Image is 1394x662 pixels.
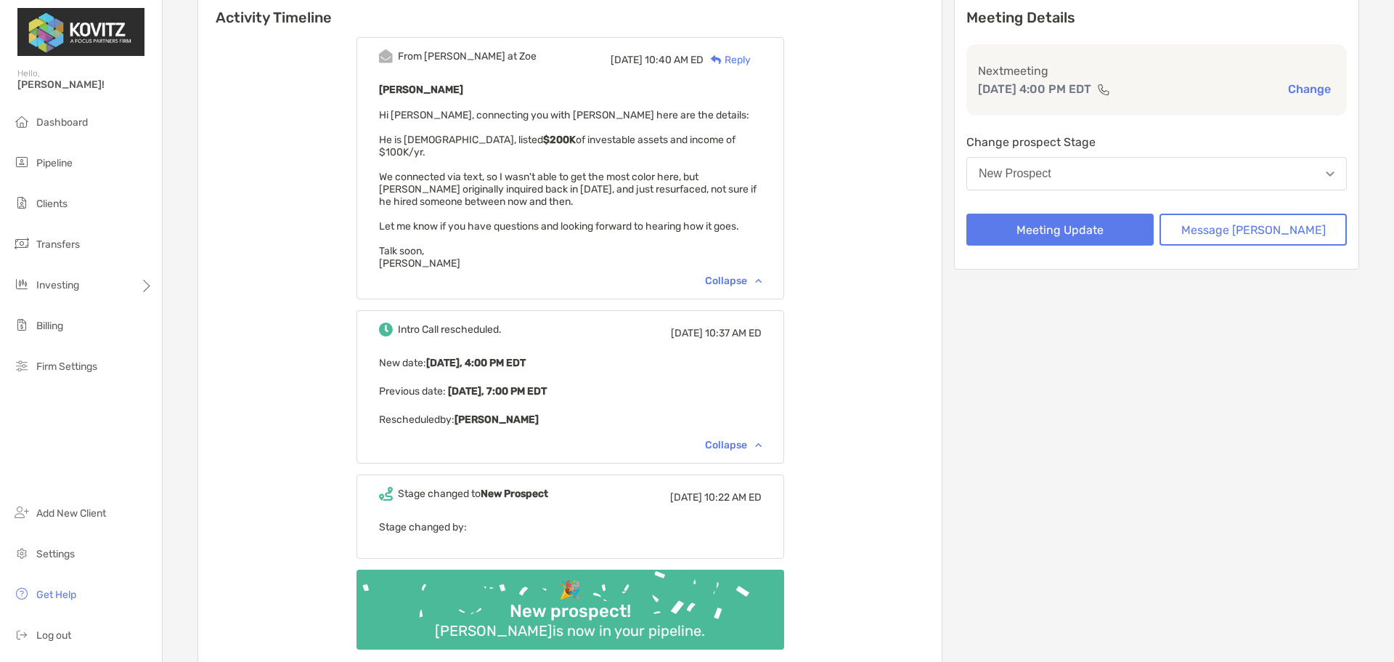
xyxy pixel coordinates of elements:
[553,580,587,601] div: 🎉
[398,50,537,62] div: From [PERSON_NAME] at Zoe
[36,589,76,601] span: Get Help
[978,80,1091,98] p: [DATE] 4:00 PM EDT
[426,357,526,369] b: [DATE], 4:00 PM EDT
[455,413,539,426] b: [PERSON_NAME]
[13,113,30,130] img: dashboard icon
[755,443,762,447] img: Chevron icon
[966,157,1347,190] button: New Prospect
[645,54,704,66] span: 10:40 AM ED
[1097,84,1110,95] img: communication type
[36,360,97,373] span: Firm Settings
[1159,214,1347,246] button: Message [PERSON_NAME]
[671,327,703,339] span: [DATE]
[379,109,757,270] span: Hi [PERSON_NAME], connecting you with [PERSON_NAME] here are the details: He is [DEMOGRAPHIC_DATA...
[611,54,643,66] span: [DATE]
[13,194,30,211] img: clients icon
[966,133,1347,151] p: Change prospect Stage
[379,323,393,336] img: Event icon
[379,49,393,63] img: Event icon
[379,518,762,536] p: Stage changed by:
[966,214,1154,246] button: Meeting Update
[705,327,762,339] span: 10:37 AM ED
[36,157,73,169] span: Pipeline
[13,544,30,562] img: settings icon
[36,279,79,291] span: Investing
[481,488,548,500] b: New Prospect
[979,167,1051,180] div: New Prospect
[978,62,1335,80] p: Next meeting
[446,385,547,397] b: [DATE], 7:00 PM EDT
[36,198,68,210] span: Clients
[543,134,576,146] strong: $200K
[1284,81,1335,97] button: Change
[13,357,30,374] img: firm-settings icon
[379,487,393,501] img: Event icon
[705,275,762,287] div: Collapse
[13,153,30,171] img: pipeline icon
[398,323,502,336] div: Intro Call rescheduled.
[356,570,784,637] img: Confetti
[36,629,71,642] span: Log out
[36,548,75,560] span: Settings
[36,116,88,129] span: Dashboard
[504,601,637,622] div: New prospect!
[670,491,702,504] span: [DATE]
[17,6,144,58] img: Zoe Logo
[379,411,762,429] p: Rescheduled by:
[1326,171,1334,177] img: Open dropdown arrow
[36,320,63,332] span: Billing
[379,84,463,96] b: [PERSON_NAME]
[13,275,30,293] img: investing icon
[13,626,30,643] img: logout icon
[966,9,1347,27] p: Meeting Details
[379,354,762,372] p: New date :
[379,382,762,400] p: Previous date:
[755,278,762,283] img: Chevron icon
[705,439,762,451] div: Collapse
[17,78,153,91] span: [PERSON_NAME]!
[429,622,711,639] div: [PERSON_NAME] is now in your pipeline.
[13,235,30,252] img: transfers icon
[704,491,762,504] span: 10:22 AM ED
[13,316,30,334] img: billing icon
[36,238,80,251] span: Transfers
[13,504,30,521] img: add_new_client icon
[398,488,548,500] div: Stage changed to
[704,52,751,68] div: Reply
[711,55,722,65] img: Reply icon
[13,585,30,602] img: get-help icon
[36,507,106,520] span: Add New Client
